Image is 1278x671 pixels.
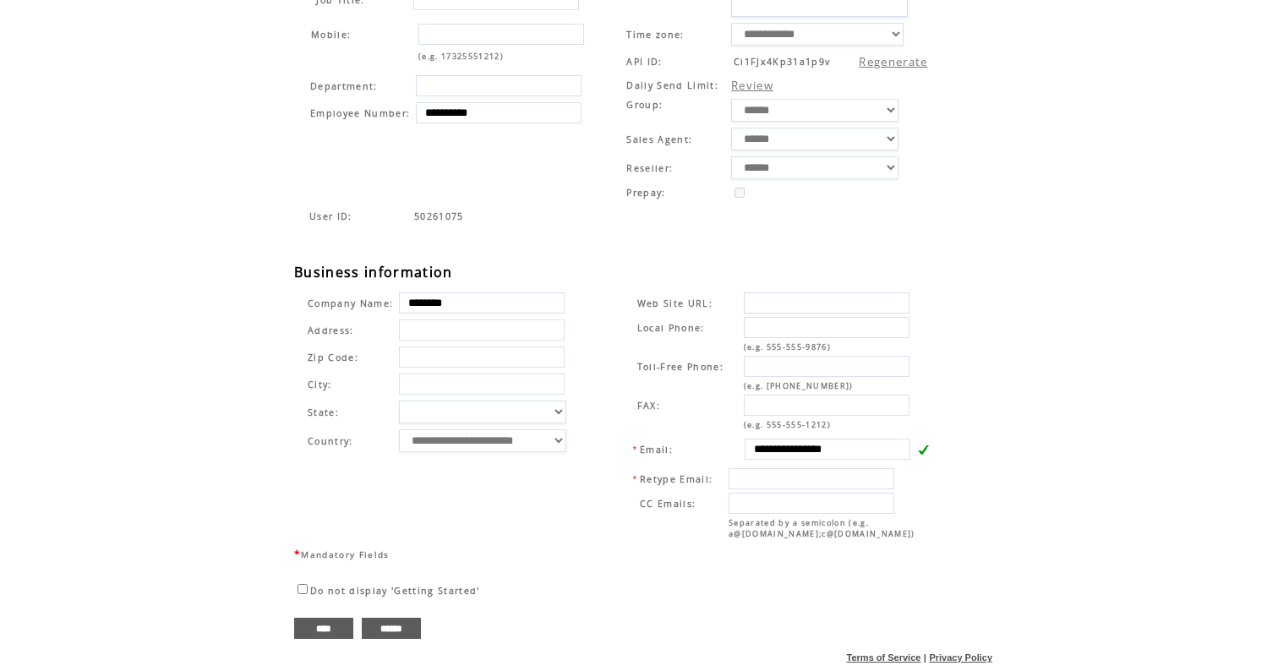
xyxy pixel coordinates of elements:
[744,341,831,352] span: (e.g. 555-555-9876)
[626,29,684,41] span: Time zone:
[626,162,673,174] span: Reseller:
[924,652,926,663] span: |
[847,652,921,663] a: Terms of Service
[308,379,332,390] span: City:
[626,99,663,111] span: Group:
[626,79,718,91] span: Daily Send Limit:
[308,406,393,418] span: State:
[731,78,773,93] a: Review
[640,473,713,485] span: Retype Email:
[414,210,464,222] span: Indicates the agent code for sign up page with sales agent or reseller tracking code
[308,435,353,447] span: Country:
[640,444,673,456] span: Email:
[310,107,410,119] span: Employee Number:
[637,322,705,334] span: Local Phone:
[309,210,352,222] span: Indicates the agent code for sign up page with sales agent or reseller tracking code
[311,29,351,41] span: Mobile:
[859,54,927,69] a: Regenerate
[626,134,692,145] span: Sales Agent:
[418,51,504,62] span: (e.g. 17325551212)
[308,352,358,363] span: Zip Code:
[729,517,915,539] span: Separated by a semicolon (e.g. a@[DOMAIN_NAME];c@[DOMAIN_NAME])
[744,380,854,391] span: (e.g. [PHONE_NUMBER])
[637,400,660,412] span: FAX:
[626,187,665,199] span: Prepay:
[734,56,830,68] span: Cl1FJx4Kp31a1p9v
[308,297,393,309] span: Company Name:
[294,263,453,281] span: Business information
[637,361,724,373] span: Toll-Free Phone:
[640,498,696,510] span: CC Emails:
[626,56,662,68] span: API ID:
[308,325,354,336] span: Address:
[637,297,713,309] span: Web Site URL:
[917,444,929,456] img: v.gif
[310,80,378,92] span: Department:
[744,419,831,430] span: (e.g. 555-555-1212)
[310,585,480,597] span: Do not display 'Getting Started'
[301,548,389,560] span: Mandatory Fields
[929,652,992,663] a: Privacy Policy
